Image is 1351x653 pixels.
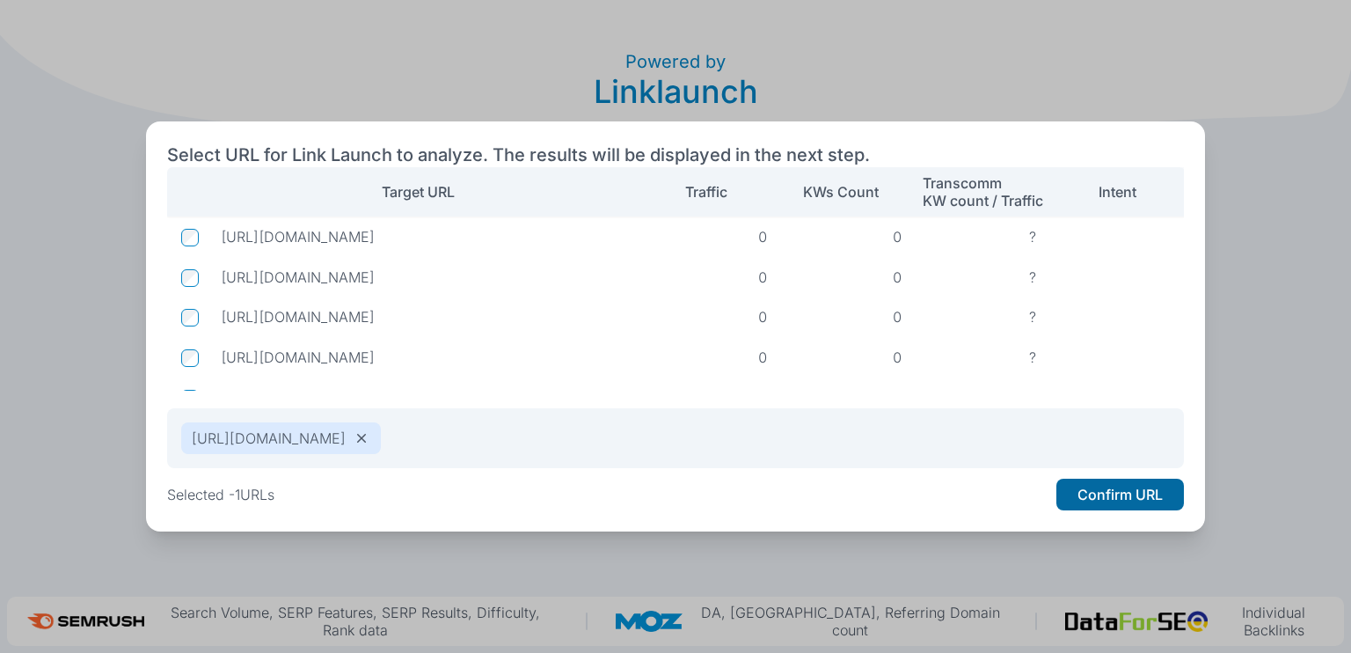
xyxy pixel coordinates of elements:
[661,228,767,246] p: 0
[795,308,902,326] p: 0
[930,268,1036,286] p: ?
[930,349,1036,366] p: ?
[221,389,632,407] p: https://ostrovni-elektrarny.cz/static-content/documents/Manual_Cerbo_GX_EN.pdf
[930,228,1036,246] p: ?
[221,268,632,286] p: https://ostrovni-elektrarny.cz/static-content/documents/Datasheet-BMV-700-series-EN.pdf
[930,308,1036,326] p: ?
[221,349,632,366] p: https://ostrovni-elektrarny.cz/static-content/documents/Axpert_King_DS.pdf
[1099,183,1136,201] p: Intent
[1056,479,1184,510] button: Confirm URL
[192,429,346,447] p: [URL][DOMAIN_NAME]
[923,174,1043,209] p: Transcomm KW count / Traffic
[661,349,767,366] p: 0
[795,389,902,407] p: 0
[167,486,274,503] p: Selected - 1 URLs
[382,183,455,201] p: Target URL
[661,308,767,326] p: 0
[685,183,727,201] p: Traffic
[795,268,902,286] p: 0
[221,228,632,246] p: https://ostrovni-elektrarny.cz/shop/kategorie/15-fotovoltaicke-panely
[930,389,1036,407] p: ?
[795,349,902,366] p: 0
[661,389,767,407] p: 0
[795,228,902,246] p: 0
[221,308,632,326] p: https://ostrovni-elektrarny.cz/
[167,143,870,167] h2: Select URL for Link Launch to analyze. The results will be displayed in the next step.
[661,268,767,286] p: 0
[803,183,879,201] p: KWs Count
